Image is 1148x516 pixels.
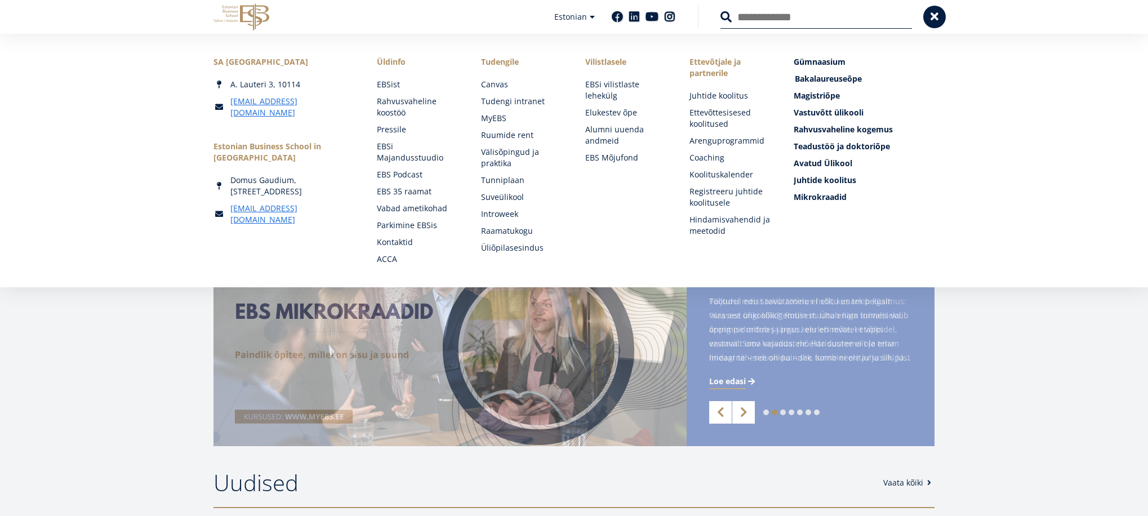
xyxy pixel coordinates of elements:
a: Avatud Ülikool [794,158,935,169]
a: EBSi Majandusstuudio [377,141,459,163]
a: Kontaktid [377,237,459,248]
a: Teadustöö ja doktoriõpe [794,141,935,152]
a: Ettevõttesisesed koolitused [689,107,771,130]
span: Vastuvõtt ülikooli [794,107,864,118]
a: Välisõpingud ja praktika [481,146,563,169]
a: Bakalaureuseõpe [795,73,936,84]
a: 6 [806,410,811,415]
a: Registreeru juhtide koolitusele [689,186,771,208]
span: Vilistlasele [585,56,667,68]
a: Rahvusvaheline koostöö [377,96,459,118]
span: Avatud Ülikool [794,158,852,168]
span: Juhtide koolitus [794,175,856,185]
a: Vaata kõiki [883,477,935,488]
span: Üldinfo [377,56,459,68]
a: ACCA [377,253,459,265]
a: Loe edasi [709,376,757,387]
span: võimalik? [709,287,767,306]
a: Magistriõpe [794,90,935,101]
div: Estonian Business School in [GEOGRAPHIC_DATA] [213,141,354,163]
a: Vastuvõtt ülikooli [794,107,935,118]
img: EBS Magistriõpe [213,232,687,446]
a: EBSist [377,79,459,90]
h2: Uudised [213,469,872,497]
a: Rahvusvaheline kogemus [794,124,935,135]
a: EBS Podcast [377,169,459,180]
a: EBS Mõjufond [585,152,667,163]
a: Mikrokraadid [794,192,935,203]
a: Previous [709,401,732,424]
a: Juhtide koolitus [794,175,935,186]
a: 5 [797,410,803,415]
a: Suveülikool [481,192,563,203]
div: A. Lauteri 3, 10114 [213,79,354,90]
a: Hindamisvahendid ja meetodid [689,214,771,237]
span: Magistriõpe [794,90,840,101]
a: MyEBS [481,113,563,124]
a: 1 [763,410,769,415]
a: Linkedin [629,11,640,23]
a: Elukestev õpe [585,107,667,118]
a: Arenguprogrammid [689,135,771,146]
a: Vabad ametikohad [377,203,459,214]
span: Bakalaureuseõpe [795,73,862,84]
a: Koolituskalender [689,169,771,180]
a: [EMAIL_ADDRESS][DOMAIN_NAME] [230,203,354,225]
a: EBSi vilistlaste lehekülg [585,79,667,101]
a: Ruumide rent [481,130,563,141]
span: Loe edasi [709,376,746,387]
span: Mikrokraadid [794,192,847,202]
a: EBS 35 raamat [377,186,459,197]
a: Tudengile [481,56,563,68]
span: Teadustöö ja doktoriõpe [794,141,890,152]
a: 3 [780,410,786,415]
a: Juhtide koolitus [689,90,771,101]
a: Raamatukogu [481,225,563,237]
a: 7 [814,410,820,415]
a: Üliõpilasesindus [481,242,563,253]
a: Coaching [689,152,771,163]
span: Rahvusvaheline kogemus [794,124,893,135]
a: Tudengi intranet [481,96,563,107]
a: Pressile [377,124,459,135]
div: SA [GEOGRAPHIC_DATA] [213,56,354,68]
a: Gümnaasium [794,56,935,68]
a: 4 [789,410,794,415]
a: Instagram [664,11,675,23]
a: Facebook [612,11,623,23]
a: Alumni uuenda andmeid [585,124,667,146]
a: Introweek [481,208,563,220]
span: Paljudel meist tekib tööelus hetk, kus tekib küsimus: “Kas see ongi kõik?” Rutiin muutub liiga tu... [709,294,912,379]
a: Parkimine EBSis [377,220,459,231]
a: Next [732,401,755,424]
a: [EMAIL_ADDRESS][DOMAIN_NAME] [230,96,354,118]
span: Ettevõtjale ja partnerile [689,56,771,79]
a: Tunniplaan [481,175,563,186]
a: 2 [772,410,777,415]
span: Gümnaasium [794,56,846,67]
a: Youtube [646,11,658,23]
div: Domus Gaudium, [STREET_ADDRESS] [213,175,354,197]
a: Canvas [481,79,563,90]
